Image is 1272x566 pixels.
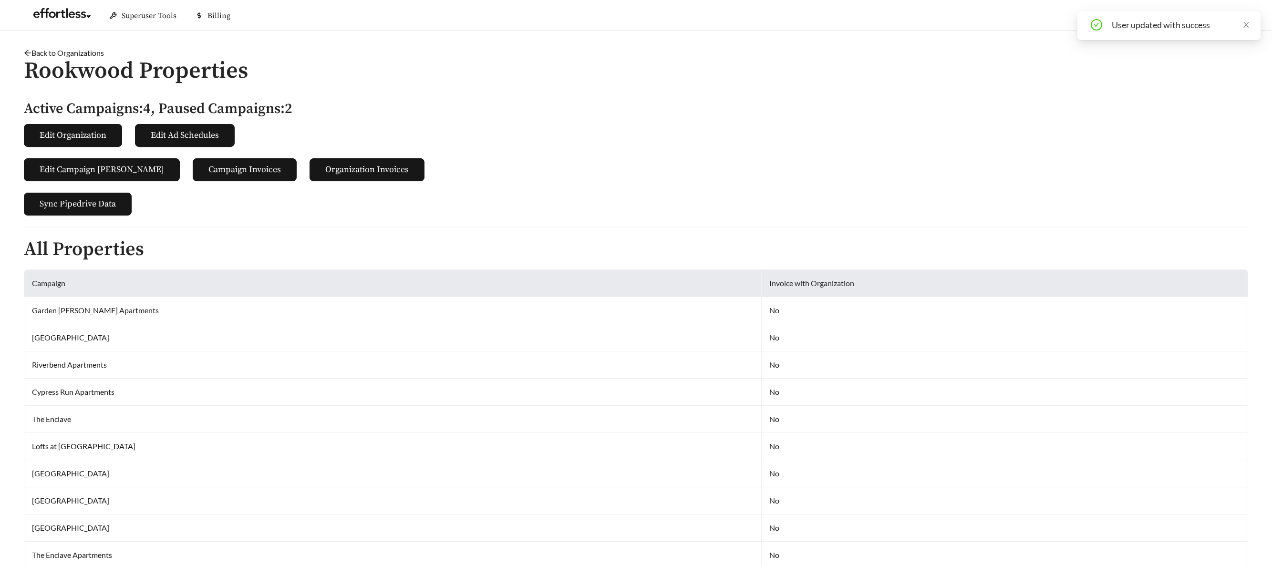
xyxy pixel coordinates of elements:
span: Campaign Invoices [208,163,281,176]
span: Superuser Tools [122,11,176,21]
button: Campaign Invoices [193,158,297,181]
span: Billing [207,11,230,21]
button: Edit Organization [24,124,122,147]
button: Edit Ad Schedules [135,124,235,147]
td: No [762,297,1248,324]
td: No [762,351,1248,379]
span: Edit Organization [40,129,106,142]
span: [PERSON_NAME] [1180,10,1239,20]
td: [GEOGRAPHIC_DATA] [24,324,762,351]
span: Sync Pipedrive Data [40,197,116,210]
a: arrow-leftBack to Organizations [24,48,104,57]
td: No [762,433,1248,460]
td: No [762,515,1248,542]
span: Edit Ad Schedules [151,129,219,142]
button: Edit Campaign [PERSON_NAME] [24,158,180,181]
th: Campaign [24,270,762,297]
button: Sync Pipedrive Data [24,193,132,216]
span: Edit Campaign [PERSON_NAME] [40,163,164,176]
th: Invoice with Organization [762,270,1248,297]
span: check-circle [1091,19,1102,32]
h1: Rookwood Properties [24,59,1248,84]
span: arrow-left [24,49,31,57]
div: User updated with success [1112,19,1249,31]
span: close [1242,21,1250,29]
td: [GEOGRAPHIC_DATA] [24,515,762,542]
td: Cypress Run Apartments [24,379,762,406]
td: No [762,406,1248,433]
h2: All Properties [24,239,1248,260]
a: Support requests [1091,10,1148,20]
td: Garden [PERSON_NAME] Apartments [24,297,762,324]
td: The Enclave [24,406,762,433]
h5: Active Campaigns: 4 , Paused Campaigns: 2 [24,101,1248,117]
td: No [762,379,1248,406]
button: Organization Invoices [310,158,424,181]
span: Organization Invoices [325,163,409,176]
td: Riverbend Apartments [24,351,762,379]
td: No [762,460,1248,487]
td: [GEOGRAPHIC_DATA] [24,460,762,487]
td: No [762,324,1248,351]
td: No [762,487,1248,515]
td: [GEOGRAPHIC_DATA] [24,487,762,515]
td: Lofts at [GEOGRAPHIC_DATA] [24,433,762,460]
